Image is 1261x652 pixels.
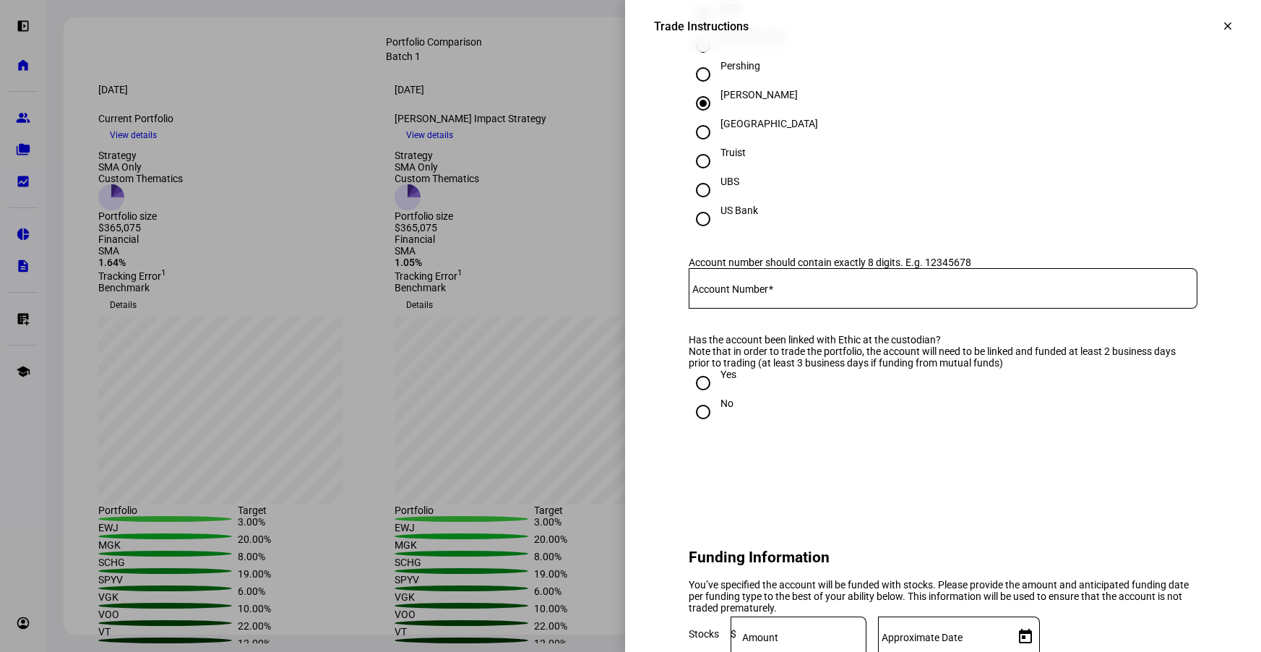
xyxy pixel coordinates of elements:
[720,205,758,216] div: US Bank
[720,176,739,187] div: UBS
[742,632,778,643] mat-label: Amount
[882,632,963,643] mat-label: Approximate Date
[1221,20,1234,33] mat-icon: clear
[689,334,1197,346] div: Has the account been linked with Ethic at the custodian?
[720,398,733,409] div: No
[720,60,760,72] div: Pershing
[1011,622,1040,651] button: Open calendar
[689,346,1197,369] div: Note that in order to trade the portfolio, the account will need to be linked and funded at least...
[689,579,1197,614] div: You’ve specified the account will be funded with stocks. Please provide the amount and anticipate...
[654,20,749,33] div: Trade Instructions
[692,283,768,295] mat-label: Account Number
[720,89,798,100] div: [PERSON_NAME]
[720,118,818,129] div: [GEOGRAPHIC_DATA]
[720,369,736,380] div: Yes
[689,257,1197,268] div: Account number should contain exactly 8 digits. E.g. 12345678
[731,628,736,640] span: $
[720,147,746,158] div: Truist
[689,549,1197,566] h2: Funding Information
[689,628,719,640] div: Stocks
